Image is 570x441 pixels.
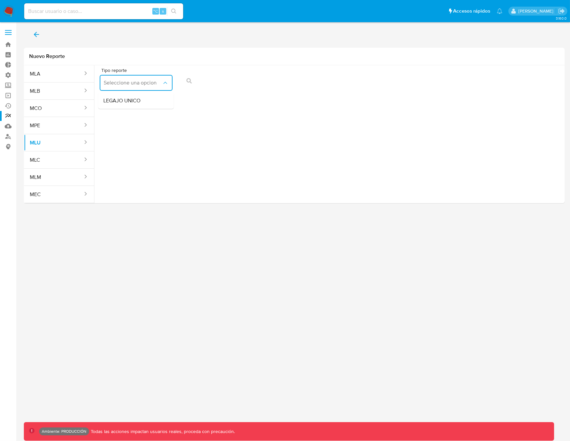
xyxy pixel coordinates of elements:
[518,8,556,14] p: yamil.zavala@mercadolibre.com
[162,8,164,14] span: s
[153,8,158,14] span: ⌥
[24,7,183,16] input: Buscar usuario o caso...
[42,430,86,433] p: Ambiente: PRODUCCIÓN
[558,8,565,15] a: Salir
[497,8,502,14] a: Notificaciones
[89,428,235,435] p: Todas las acciones impactan usuarios reales, proceda con precaución.
[167,7,181,16] button: search-icon
[453,8,490,15] span: Accesos rápidos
